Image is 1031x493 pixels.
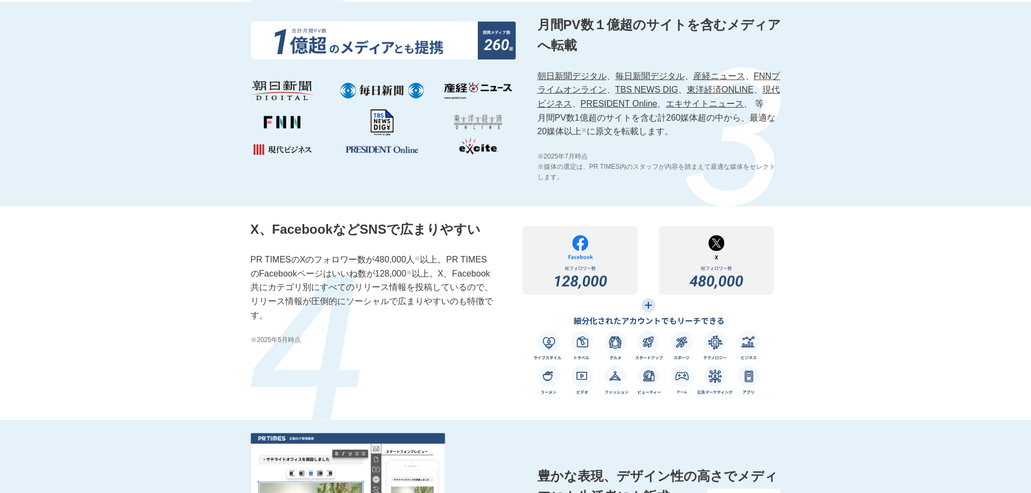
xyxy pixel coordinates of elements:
span: ※ [581,127,587,133]
p: 、 、 、 、 、 、 、 、 、 等 月間PV数1億超のサイトを含む計260媒体超の中から、最適な20媒体以上 に原文を転載します。 [537,69,781,139]
p: PR TIMESのXのフォロワー数が480,000人 以上。PR TIMESのFacebookページはいいね数が128,000 以上。X、Facebook共にカテゴリ別にすべてのリリース情報を投... [251,253,494,322]
a: 朝日新聞デジタル [537,71,607,81]
a: 東洋経済ONLINE [687,85,754,94]
span: ※2025年5月時点 [251,335,494,345]
p: X、FacebookなどSNSで広まりやすい [251,219,494,240]
span: ※ [415,255,420,261]
a: PRESIDENT Online [581,99,658,108]
img: 合計月間PV数 1億超のメディアとも提携 [251,21,516,155]
img: 3 [685,67,781,206]
span: ※媒体の選定は、PR TIMES内のスタッフが内容を踏まえて最適な媒体をセレクトします。 [537,162,781,182]
a: 現代ビジネス [537,85,780,108]
img: 4 [251,274,360,420]
span: ※2025年7月時点 [537,152,781,162]
a: TBS NEWS DIG [615,85,678,94]
span: ※ [406,269,412,275]
a: エキサイトニュース [666,99,744,108]
img: PR TIMESのTwitterのフォロワー数が460,000人※以上。 [516,219,781,407]
p: 月間PV数１億超のサイトを含むメディアへ転載 [537,15,781,56]
a: 毎日新聞デジタル [615,71,685,81]
a: 産経ニュース [693,71,745,81]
